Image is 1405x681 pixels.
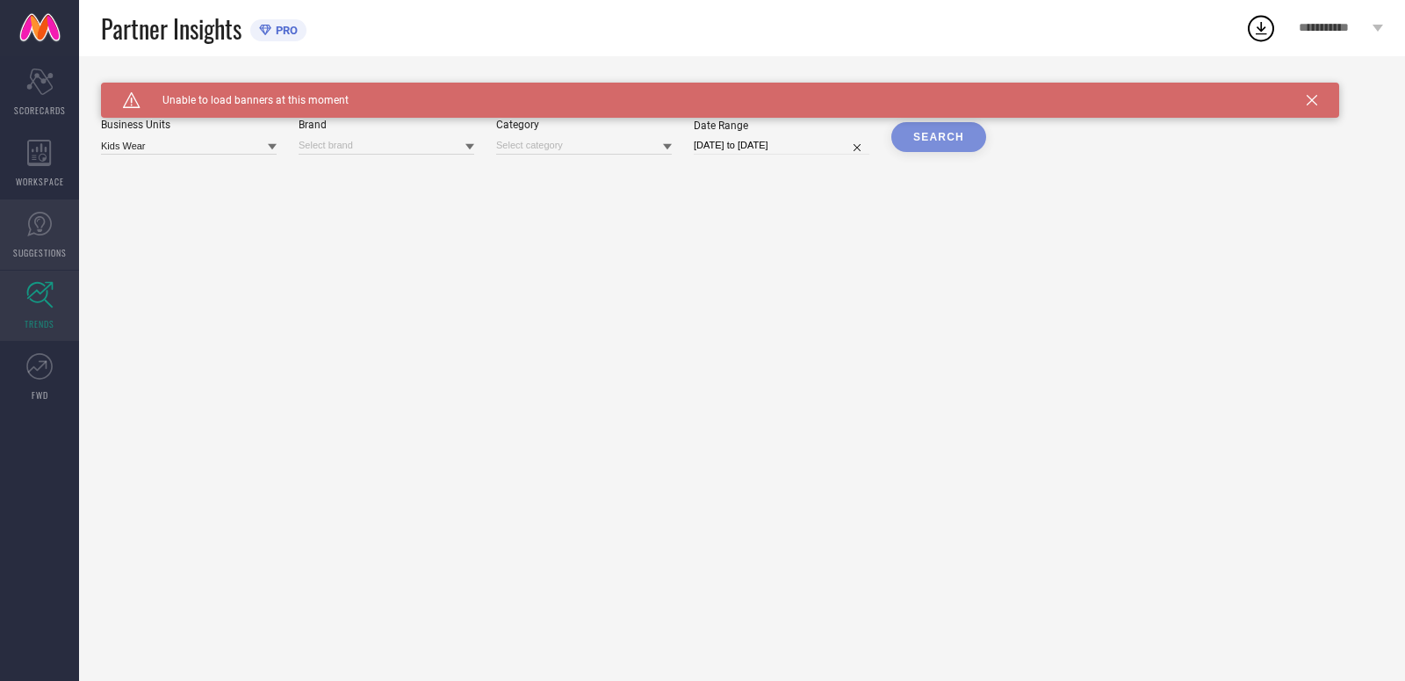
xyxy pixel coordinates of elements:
div: Date Range [694,120,869,132]
span: TRENDS [25,317,54,330]
div: Open download list [1245,12,1277,44]
span: FWD [32,388,48,402]
span: Unable to load banners at this moment [140,94,349,106]
h1: TRENDS [101,83,153,97]
span: PRO [271,24,298,37]
span: WORKSPACE [16,175,64,188]
input: Select date range [694,136,869,155]
span: SCORECARDS [14,104,66,117]
input: Select brand [299,136,474,155]
span: Partner Insights [101,11,241,47]
div: Category [496,119,672,131]
input: Select category [496,136,672,155]
span: SUGGESTIONS [13,246,67,259]
div: Business Units [101,119,277,131]
div: Brand [299,119,474,131]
